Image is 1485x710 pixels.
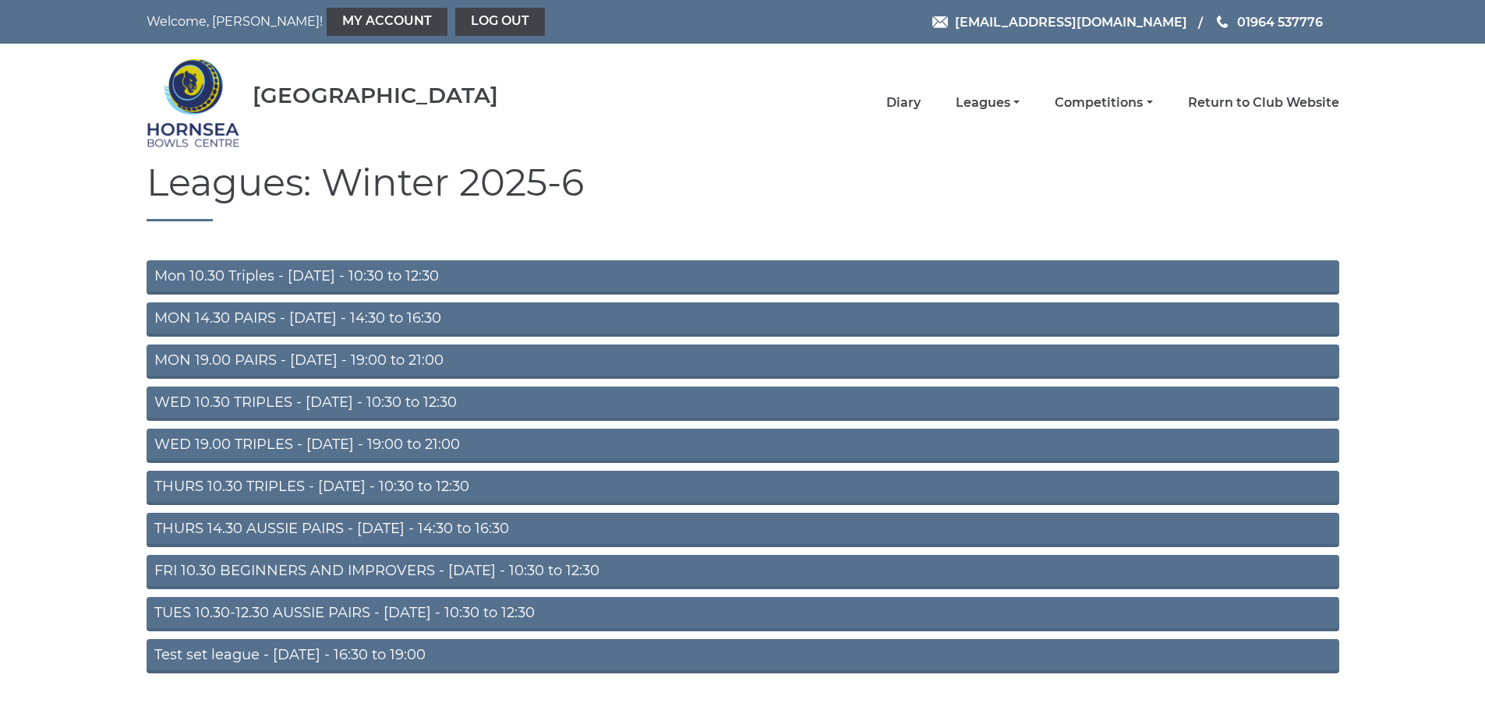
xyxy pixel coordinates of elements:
a: Test set league - [DATE] - 16:30 to 19:00 [147,639,1339,673]
span: 01964 537776 [1237,14,1323,29]
div: [GEOGRAPHIC_DATA] [253,83,498,108]
a: TUES 10.30-12.30 AUSSIE PAIRS - [DATE] - 10:30 to 12:30 [147,597,1339,631]
a: Phone us 01964 537776 [1215,12,1323,32]
a: My Account [327,8,447,36]
img: Phone us [1217,16,1228,28]
a: Log out [455,8,545,36]
a: Diary [886,94,921,111]
img: Hornsea Bowls Centre [147,48,240,157]
a: WED 19.00 TRIPLES - [DATE] - 19:00 to 21:00 [147,429,1339,463]
a: MON 19.00 PAIRS - [DATE] - 19:00 to 21:00 [147,344,1339,379]
img: Email [932,16,948,28]
nav: Welcome, [PERSON_NAME]! [147,8,630,36]
a: FRI 10.30 BEGINNERS AND IMPROVERS - [DATE] - 10:30 to 12:30 [147,555,1339,589]
a: THURS 14.30 AUSSIE PAIRS - [DATE] - 14:30 to 16:30 [147,513,1339,547]
a: WED 10.30 TRIPLES - [DATE] - 10:30 to 12:30 [147,387,1339,421]
a: Competitions [1055,94,1152,111]
a: Mon 10.30 Triples - [DATE] - 10:30 to 12:30 [147,260,1339,295]
a: THURS 10.30 TRIPLES - [DATE] - 10:30 to 12:30 [147,471,1339,505]
a: Email [EMAIL_ADDRESS][DOMAIN_NAME] [932,12,1187,32]
h1: Leagues: Winter 2025-6 [147,162,1339,221]
a: Return to Club Website [1188,94,1339,111]
a: MON 14.30 PAIRS - [DATE] - 14:30 to 16:30 [147,302,1339,337]
a: Leagues [956,94,1020,111]
span: [EMAIL_ADDRESS][DOMAIN_NAME] [955,14,1187,29]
